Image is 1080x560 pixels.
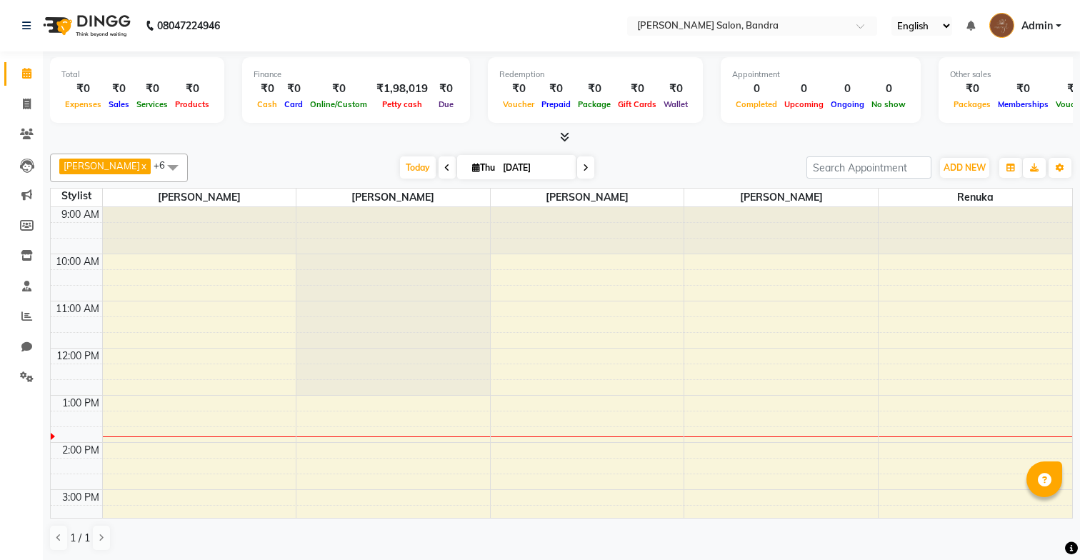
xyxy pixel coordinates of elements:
[538,99,574,109] span: Prepaid
[171,99,213,109] span: Products
[806,156,931,179] input: Search Appointment
[538,81,574,97] div: ₹0
[254,69,459,81] div: Finance
[950,99,994,109] span: Packages
[157,6,220,46] b: 08047224946
[868,99,909,109] span: No show
[684,189,878,206] span: [PERSON_NAME]
[614,81,660,97] div: ₹0
[254,81,281,97] div: ₹0
[306,99,371,109] span: Online/Custom
[400,156,436,179] span: Today
[61,81,105,97] div: ₹0
[660,81,691,97] div: ₹0
[435,99,457,109] span: Due
[574,81,614,97] div: ₹0
[732,99,781,109] span: Completed
[306,81,371,97] div: ₹0
[379,99,426,109] span: Petty cash
[59,396,102,411] div: 1:00 PM
[133,81,171,97] div: ₹0
[944,162,986,173] span: ADD NEW
[59,207,102,222] div: 9:00 AM
[103,189,296,206] span: [PERSON_NAME]
[64,160,140,171] span: [PERSON_NAME]
[59,443,102,458] div: 2:00 PM
[499,99,538,109] span: Voucher
[469,162,499,173] span: Thu
[499,157,570,179] input: 2025-09-04
[614,99,660,109] span: Gift Cards
[281,99,306,109] span: Card
[732,69,909,81] div: Appointment
[827,99,868,109] span: Ongoing
[53,301,102,316] div: 11:00 AM
[36,6,134,46] img: logo
[574,99,614,109] span: Package
[154,159,176,171] span: +6
[53,254,102,269] div: 10:00 AM
[434,81,459,97] div: ₹0
[499,69,691,81] div: Redemption
[491,189,684,206] span: [PERSON_NAME]
[133,99,171,109] span: Services
[940,158,989,178] button: ADD NEW
[732,81,781,97] div: 0
[70,531,90,546] span: 1 / 1
[1021,19,1053,34] span: Admin
[781,99,827,109] span: Upcoming
[54,349,102,364] div: 12:00 PM
[827,81,868,97] div: 0
[994,99,1052,109] span: Memberships
[51,189,102,204] div: Stylist
[105,81,133,97] div: ₹0
[59,490,102,505] div: 3:00 PM
[950,81,994,97] div: ₹0
[989,13,1014,38] img: Admin
[781,81,827,97] div: 0
[296,189,490,206] span: [PERSON_NAME]
[868,81,909,97] div: 0
[371,81,434,97] div: ₹1,98,019
[499,81,538,97] div: ₹0
[140,160,146,171] a: x
[105,99,133,109] span: Sales
[660,99,691,109] span: Wallet
[879,189,1072,206] span: Renuka
[994,81,1052,97] div: ₹0
[254,99,281,109] span: Cash
[61,69,213,81] div: Total
[281,81,306,97] div: ₹0
[61,99,105,109] span: Expenses
[171,81,213,97] div: ₹0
